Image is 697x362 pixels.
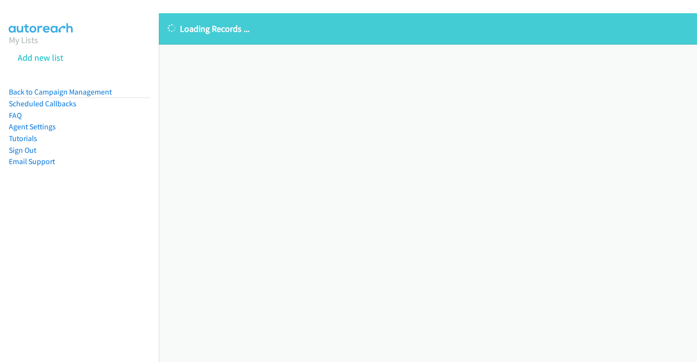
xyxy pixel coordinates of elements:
[9,34,38,46] a: My Lists
[9,157,55,166] a: Email Support
[9,111,22,120] a: FAQ
[168,22,688,35] p: Loading Records ...
[9,99,76,108] a: Scheduled Callbacks
[9,87,112,97] a: Back to Campaign Management
[18,52,63,63] a: Add new list
[9,122,56,131] a: Agent Settings
[9,145,36,155] a: Sign Out
[9,134,37,143] a: Tutorials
